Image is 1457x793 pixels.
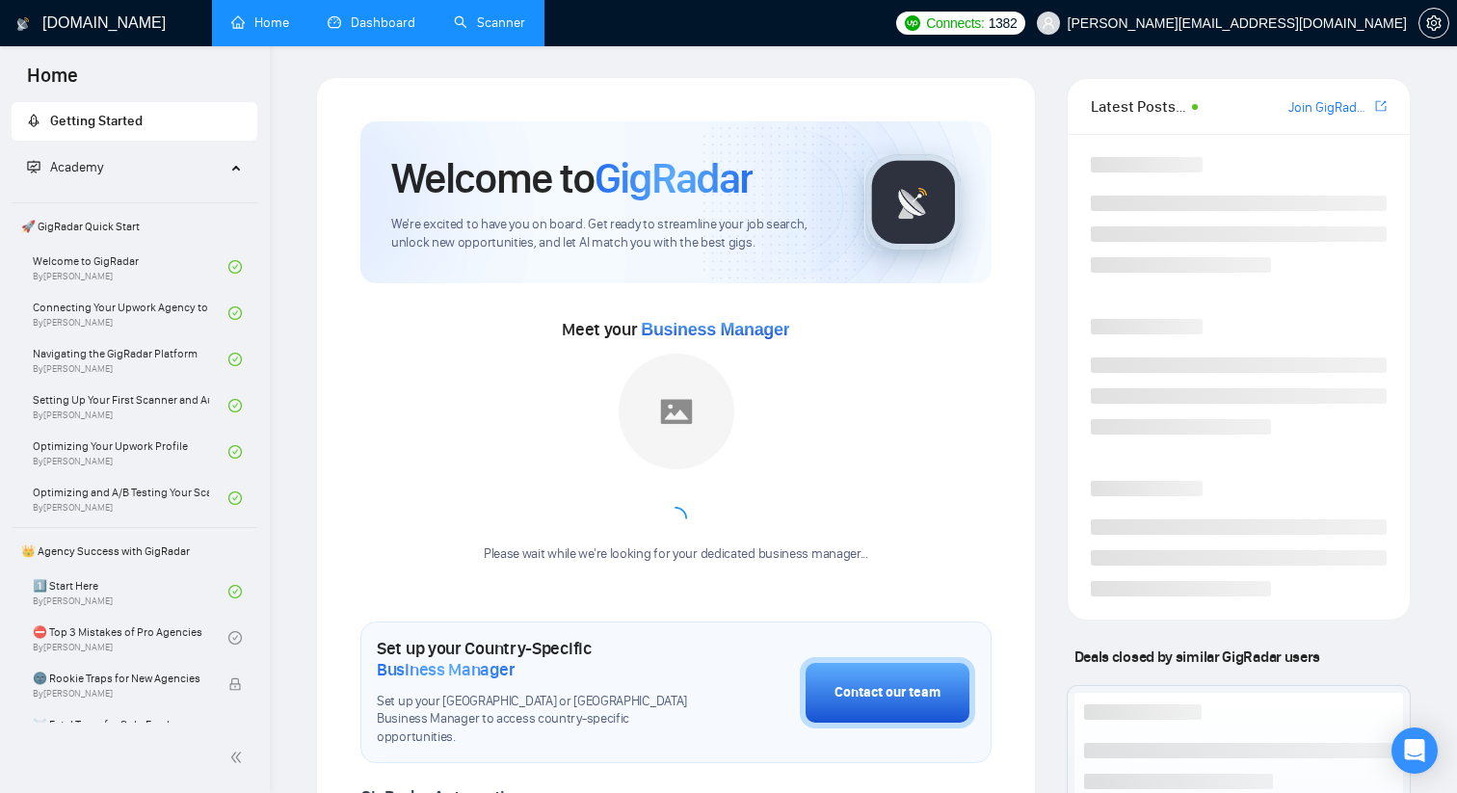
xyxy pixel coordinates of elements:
img: gigradar-logo.png [865,154,962,251]
h1: Welcome to [391,152,753,204]
a: Optimizing and A/B Testing Your Scanner for Better ResultsBy[PERSON_NAME] [33,477,228,519]
li: Getting Started [12,102,257,141]
span: lock [228,677,242,691]
button: Contact our team [800,657,975,728]
span: 🚀 GigRadar Quick Start [13,207,255,246]
a: searchScanner [454,14,525,31]
span: 1382 [989,13,1018,34]
div: Please wait while we're looking for your dedicated business manager... [472,545,880,564]
span: export [1375,98,1387,114]
span: setting [1419,15,1448,31]
img: upwork-logo.png [905,15,920,31]
span: Meet your [562,319,789,340]
span: Set up your [GEOGRAPHIC_DATA] or [GEOGRAPHIC_DATA] Business Manager to access country-specific op... [377,693,703,748]
span: check-circle [228,631,242,645]
span: check-circle [228,306,242,320]
a: Join GigRadar Slack Community [1288,97,1371,119]
span: user [1042,16,1055,30]
span: Academy [50,159,103,175]
a: Navigating the GigRadar PlatformBy[PERSON_NAME] [33,338,228,381]
span: Getting Started [50,113,143,129]
span: Business Manager [377,659,515,680]
div: Open Intercom Messenger [1391,727,1438,774]
a: ⛔ Top 3 Mistakes of Pro AgenciesBy[PERSON_NAME] [33,617,228,659]
a: Welcome to GigRadarBy[PERSON_NAME] [33,246,228,288]
span: Latest Posts from the GigRadar Community [1091,94,1186,119]
span: Deals closed by similar GigRadar users [1067,640,1328,674]
a: Connecting Your Upwork Agency to GigRadarBy[PERSON_NAME] [33,292,228,334]
a: homeHome [231,14,289,31]
a: export [1375,97,1387,116]
a: Optimizing Your Upwork ProfileBy[PERSON_NAME] [33,431,228,473]
div: Contact our team [834,682,940,703]
a: setting [1418,15,1449,31]
span: check-circle [228,260,242,274]
span: Home [12,62,93,102]
span: By [PERSON_NAME] [33,688,209,700]
span: check-circle [228,399,242,412]
span: check-circle [228,585,242,598]
span: Academy [27,159,103,175]
h1: Set up your Country-Specific [377,638,703,680]
button: setting [1418,8,1449,39]
span: 👑 Agency Success with GigRadar [13,532,255,570]
span: rocket [27,114,40,127]
span: double-left [229,748,249,767]
span: Business Manager [641,320,789,339]
span: fund-projection-screen [27,160,40,173]
a: Setting Up Your First Scanner and Auto-BidderBy[PERSON_NAME] [33,384,228,427]
span: GigRadar [595,152,753,204]
span: check-circle [228,491,242,505]
span: loading [662,505,689,532]
span: check-circle [228,445,242,459]
img: logo [16,9,30,40]
span: ☠️ Fatal Traps for Solo Freelancers [33,715,209,734]
a: 1️⃣ Start HereBy[PERSON_NAME] [33,570,228,613]
a: dashboardDashboard [328,14,415,31]
span: check-circle [228,353,242,366]
span: We're excited to have you on board. Get ready to streamline your job search, unlock new opportuni... [391,216,834,252]
span: Connects: [926,13,984,34]
img: placeholder.png [619,354,734,469]
span: 🌚 Rookie Traps for New Agencies [33,669,209,688]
